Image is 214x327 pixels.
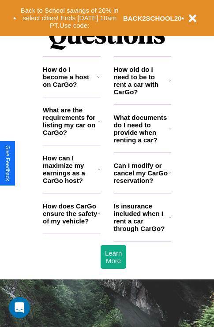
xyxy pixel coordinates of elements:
button: Learn More [101,245,126,269]
h3: How can I maximize my earnings as a CarGo host? [43,154,98,184]
b: BACK2SCHOOL20 [123,15,182,22]
h3: Can I modify or cancel my CarGo reservation? [114,162,169,184]
h3: What documents do I need to provide when renting a car? [114,114,169,144]
div: Give Feedback [4,145,11,181]
button: Back to School savings of 20% in select cities! Ends [DATE] 10am PT.Use code: [16,4,123,32]
h3: How do I become a host on CarGo? [43,66,97,88]
h3: Is insurance included when I rent a car through CarGo? [114,202,169,232]
h3: How old do I need to be to rent a car with CarGo? [114,66,169,96]
h3: How does CarGo ensure the safety of my vehicle? [43,202,98,225]
iframe: Intercom live chat [9,297,30,318]
h3: What are the requirements for listing my car on CarGo? [43,106,98,136]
